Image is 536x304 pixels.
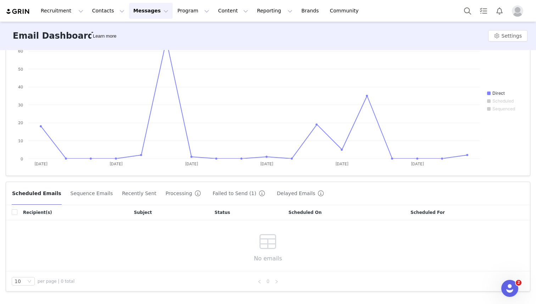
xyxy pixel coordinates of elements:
div: Please let me know if this works for you or if you’d like me to walk you through it step by step. [11,214,111,234]
text: 10 [18,138,23,143]
img: placeholder-profile.jpg [512,5,523,17]
text: [DATE] [260,161,273,166]
button: Settings [488,30,527,42]
button: Start recording [45,232,51,238]
i: icon: down [27,279,32,284]
text: Direct [492,90,505,96]
b: Add Order [17,197,105,209]
div: Tooltip anchor [91,33,118,40]
button: Program [173,3,213,19]
text: Scheduled [492,98,514,104]
text: 20 [18,120,23,125]
button: Contacts [88,3,129,19]
button: Sequence Emails [70,188,113,199]
button: Failed to Send (1) [212,188,268,199]
p: Active [34,9,49,16]
text: [DATE] [411,161,424,166]
a: 0 [264,277,272,285]
button: Recently Sent [122,188,157,199]
div: I did notice, however, that you’ve already activated them without product selection. In this case... [11,119,111,161]
span: Recipient(s) [23,209,52,216]
button: Recruitment [37,3,88,19]
button: Profile [508,5,530,17]
a: Community [326,3,366,19]
text: Sequenced [492,106,515,111]
span: per page | 0 total [38,278,74,284]
button: Send a message… [122,230,133,241]
button: Search [460,3,475,19]
button: Reporting [253,3,297,19]
text: [DATE] [34,161,48,166]
button: Delayed Emails [277,188,327,199]
img: grin logo [6,8,30,15]
text: 60 [18,49,23,54]
button: Scheduled Emails [12,188,62,199]
button: Messages [129,3,173,19]
li: Previous Page [255,277,264,286]
li: Go to [17,172,111,178]
span: Scheduled On [289,209,322,216]
li: Go to and then select [17,197,111,210]
span: 2 [516,280,521,286]
text: 50 [18,67,23,72]
span: Status [214,209,230,216]
text: [DATE] [185,161,198,166]
a: [Activations] Pending Actions not reporting Correctly [7,24,135,39]
a: Tasks [476,3,491,19]
h3: Email Dashboard [13,29,94,42]
text: 30 [18,103,23,107]
div: To do this: [11,165,111,172]
b: Track Progress [30,172,72,178]
i: icon: right [274,280,279,284]
button: Content [214,3,252,19]
li: Click the creator’s name [17,180,111,187]
text: [DATE] [335,161,348,166]
button: Notifications [492,3,507,19]
a: Brands [297,3,325,19]
span: Scheduled For [411,209,445,216]
button: Upload attachment [34,232,39,238]
textarea: Message… [6,217,136,230]
span: Subject [134,209,152,216]
button: Gif picker [22,232,28,238]
span: [Activations] Pending Actions not reporting Correctly [22,29,129,34]
button: Home [111,3,124,16]
iframe: Intercom live chat [501,280,518,297]
img: Profile image for Chriscely [20,4,32,15]
li: A right-side panel will appear [17,188,111,195]
text: 0 [21,156,23,161]
b: Products [30,197,55,203]
i: icon: left [257,280,262,284]
button: Emoji picker [11,232,17,238]
button: go back [5,3,18,16]
li: Next Page [272,277,281,286]
h1: Chriscely [34,4,60,9]
div: 10 [15,277,21,285]
button: Processing [165,188,204,199]
div: Close [124,3,137,16]
text: 40 [18,84,23,89]
text: [DATE] [110,161,123,166]
span: No emails [254,254,282,263]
